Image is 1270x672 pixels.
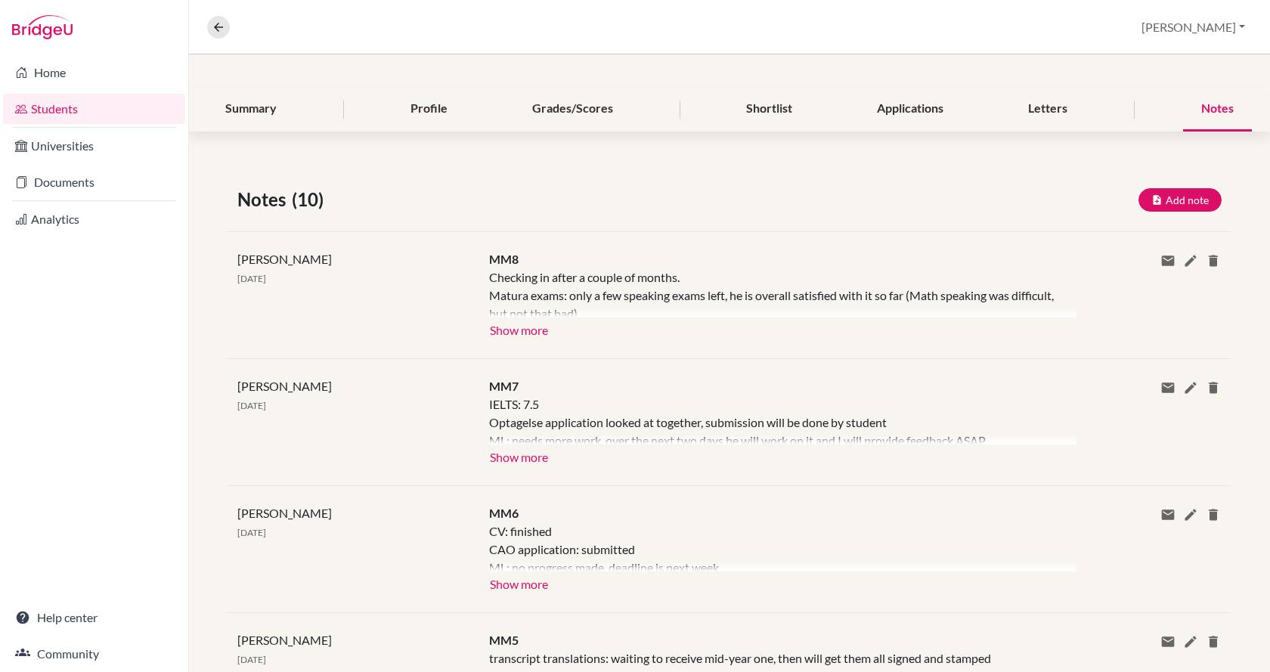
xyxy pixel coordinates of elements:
span: [PERSON_NAME] [237,633,332,647]
span: [PERSON_NAME] [237,379,332,393]
button: Add note [1138,188,1222,212]
div: Applications [859,87,962,132]
a: Universities [3,131,185,161]
span: [DATE] [237,527,266,538]
div: Profile [392,87,466,132]
div: CV: finished CAO application: submitted ML: no progress made, deadline is next week transcript tr... [489,522,1054,571]
span: (10) [292,186,330,213]
span: MM7 [489,379,519,393]
span: MM5 [489,633,519,647]
a: Documents [3,167,185,197]
a: Home [3,57,185,88]
a: Help center [3,602,185,633]
div: Grades/Scores [514,87,631,132]
span: Notes [237,186,292,213]
img: Bridge-U [12,15,73,39]
a: Analytics [3,204,185,234]
a: Students [3,94,185,124]
div: Checking in after a couple of months. Matura exams: only a few speaking exams left, he is overall... [489,268,1054,317]
span: [DATE] [237,400,266,411]
span: MM8 [489,252,519,266]
span: [DATE] [237,654,266,665]
a: Community [3,639,185,669]
span: [PERSON_NAME] [237,252,332,266]
button: Show more [489,317,549,340]
div: Shortlist [728,87,810,132]
span: [PERSON_NAME] [237,506,332,520]
div: Notes [1183,87,1252,132]
button: [PERSON_NAME] [1135,13,1252,42]
button: Show more [489,571,549,594]
div: Letters [1010,87,1086,132]
span: [DATE] [237,273,266,284]
div: IELTS: 7.5 Optagelse application looked at together, submission will be done by student ML: needs... [489,395,1054,444]
button: Show more [489,444,549,467]
span: MM6 [489,506,519,520]
div: Summary [207,87,295,132]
